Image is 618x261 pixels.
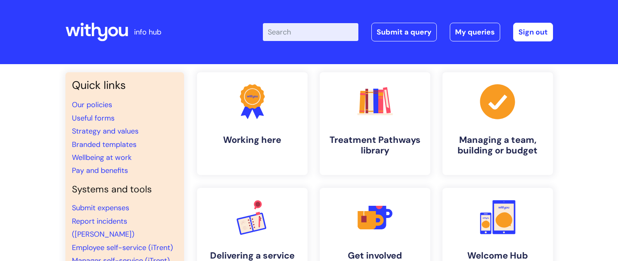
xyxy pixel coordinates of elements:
h4: Treatment Pathways library [326,135,424,156]
a: Employee self-service (iTrent) [72,243,173,252]
a: Our policies [72,100,112,110]
a: Strategy and values [72,126,139,136]
a: Wellbeing at work [72,153,132,162]
a: Working here [197,72,308,175]
div: | - [263,23,553,41]
h3: Quick links [72,79,178,92]
a: My queries [450,23,500,41]
a: Report incidents ([PERSON_NAME]) [72,216,134,239]
a: Submit a query [371,23,437,41]
h4: Systems and tools [72,184,178,195]
a: Sign out [513,23,553,41]
a: Branded templates [72,140,137,149]
h4: Welcome Hub [449,250,546,261]
h4: Working here [204,135,301,145]
a: Useful forms [72,113,115,123]
p: info hub [134,26,161,39]
a: Treatment Pathways library [320,72,430,175]
input: Search [263,23,358,41]
a: Managing a team, building or budget [442,72,553,175]
a: Pay and benefits [72,166,128,175]
a: Submit expenses [72,203,129,213]
h4: Managing a team, building or budget [449,135,546,156]
h4: Delivering a service [204,250,301,261]
h4: Get involved [326,250,424,261]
